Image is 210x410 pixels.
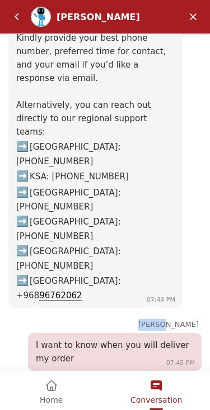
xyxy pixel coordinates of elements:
[16,215,29,227] em: Arrow right
[40,395,63,404] span: Home
[182,6,204,28] em: Minimize
[1,371,102,408] div: Home
[16,170,29,182] em: Arrow right
[16,274,29,286] em: Arrow right
[147,296,175,303] span: 07:44 PM
[16,245,29,256] em: Arrow right
[6,6,28,28] em: Back
[36,340,189,364] span: I want to know when you will deliver my order
[31,7,50,26] img: Profile picture of Zoe
[39,290,82,301] a: 96762062
[104,371,209,408] div: Conversation
[16,186,29,198] em: Arrow right
[57,12,149,22] div: [PERSON_NAME]
[16,140,29,152] em: Arrow right
[130,395,182,404] span: Conversation
[166,359,195,366] span: 07:45 PM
